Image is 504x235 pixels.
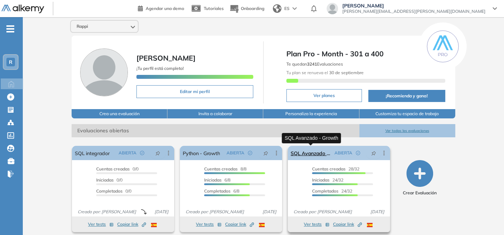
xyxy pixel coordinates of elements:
button: Ver todas las evaluaciones [359,124,455,137]
span: ABIERTA [119,150,136,156]
a: Python - Growth [183,146,220,160]
img: ESP [259,223,265,227]
span: 28/32 [312,166,359,172]
span: [PERSON_NAME] [136,53,196,62]
span: ¡Tu perfil está completo! [136,66,184,71]
span: Completados [96,188,123,194]
button: Ver tests [88,220,114,229]
a: SQL Avanzado - Growth [291,146,332,160]
button: Editar mi perfil [136,85,253,98]
span: Copiar link [117,221,146,228]
span: check-circle [356,151,360,155]
span: Plan Pro - Month - 301 a 400 [286,48,445,59]
span: Cuentas creadas [204,166,238,172]
span: [PERSON_NAME][EMAIL_ADDRESS][PERSON_NAME][DOMAIN_NAME] [342,9,485,14]
span: Rappi [77,24,88,29]
span: 0/0 [96,177,123,183]
span: Creado por: [PERSON_NAME] [75,209,139,215]
span: 8/8 [204,166,246,172]
span: R [9,59,12,65]
b: 3241 [307,61,317,67]
button: pushpin [150,147,166,159]
span: check-circle [248,151,252,155]
button: Ver tests [196,220,222,229]
span: Onboarding [241,6,264,11]
span: [DATE] [368,209,387,215]
img: arrow [292,7,297,10]
span: [DATE] [260,209,279,215]
img: Foto de perfil [80,48,128,96]
img: world [273,4,281,13]
button: Ver planes [286,89,362,102]
span: Cuentas creadas [312,166,345,172]
span: Copiar link [333,221,362,228]
span: 6/8 [204,188,239,194]
span: Copiar link [225,221,254,228]
button: pushpin [258,147,274,159]
span: pushpin [371,150,376,156]
a: SQL integrador [75,146,109,160]
img: ESP [367,223,373,227]
button: Onboarding [229,1,264,16]
button: Crea una evaluación [72,109,167,118]
b: 30 de septiembre [328,70,364,75]
button: Copiar link [333,220,362,229]
span: Tutoriales [204,6,224,11]
span: Iniciadas [96,177,114,183]
a: Agendar una demo [138,4,184,12]
span: pushpin [155,150,160,156]
span: Creado por: [PERSON_NAME] [183,209,247,215]
div: SQL Avanzado - Growth [282,133,341,143]
span: Te quedan Evaluaciones [286,61,343,67]
span: Iniciadas [204,177,222,183]
span: 24/32 [312,177,343,183]
button: Customiza tu espacio de trabajo [359,109,455,118]
img: Logo [1,5,44,14]
button: Invita a colaborar [167,109,263,118]
iframe: Chat Widget [376,153,504,235]
span: ES [284,5,290,12]
span: Agendar una demo [146,6,184,11]
span: Evaluaciones abiertas [72,124,359,137]
button: Copiar link [225,220,254,229]
span: 0/0 [96,188,131,194]
img: ESP [151,223,157,227]
span: 24/32 [312,188,352,194]
i: - [6,28,14,30]
span: check-circle [140,151,144,155]
span: ABIERTA [227,150,244,156]
button: Copiar link [117,220,146,229]
span: Completados [204,188,230,194]
span: [PERSON_NAME] [342,3,485,9]
button: pushpin [366,147,381,159]
button: Ver tests [304,220,329,229]
span: Tu plan se renueva el [286,70,364,75]
button: ¡Recomienda y gana! [368,90,445,102]
span: 0/0 [96,166,139,172]
button: Personaliza la experiencia [263,109,359,118]
div: Widget de chat [376,153,504,235]
span: Creado por: [PERSON_NAME] [291,209,355,215]
span: Cuentas creadas [96,166,130,172]
span: [DATE] [152,209,171,215]
span: 6/8 [204,177,230,183]
span: Completados [312,188,338,194]
span: pushpin [263,150,268,156]
span: Iniciadas [312,177,329,183]
span: ABIERTA [334,150,352,156]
